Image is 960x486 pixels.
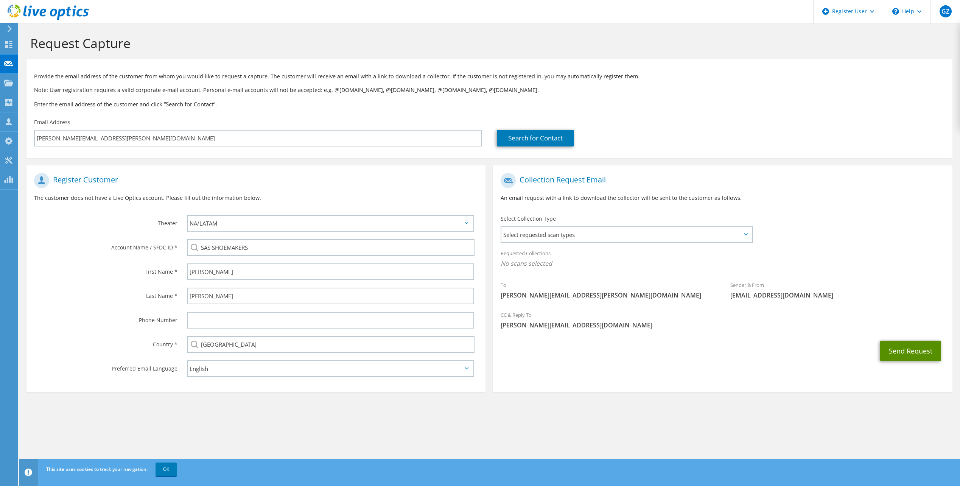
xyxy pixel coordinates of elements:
span: Select requested scan types [501,227,752,242]
p: An email request with a link to download the collector will be sent to the customer as follows. [501,194,944,202]
label: Theater [34,215,177,227]
span: No scans selected [501,259,944,268]
label: Country * [34,336,177,348]
h1: Register Customer [34,173,474,188]
a: OK [156,463,177,476]
button: Send Request [880,341,941,361]
label: Select Collection Type [501,215,556,223]
span: [PERSON_NAME][EMAIL_ADDRESS][DOMAIN_NAME] [501,321,944,329]
label: Phone Number [34,312,177,324]
div: To [493,277,723,303]
h3: Enter the email address of the customer and click “Search for Contact”. [34,100,945,108]
div: CC & Reply To [493,307,952,333]
div: Sender & From [723,277,952,303]
p: Note: User registration requires a valid corporate e-mail account. Personal e-mail accounts will ... [34,86,945,94]
svg: \n [892,8,899,15]
label: Account Name / SFDC ID * [34,239,177,251]
label: Last Name * [34,288,177,300]
h1: Collection Request Email [501,173,941,188]
label: First Name * [34,263,177,276]
p: The customer does not have a Live Optics account. Please fill out the information below. [34,194,478,202]
label: Preferred Email Language [34,360,177,372]
span: This site uses cookies to track your navigation. [46,466,148,472]
div: Requested Collections [493,245,952,273]
label: Email Address [34,118,70,126]
span: [EMAIL_ADDRESS][DOMAIN_NAME] [730,291,945,299]
a: Search for Contact [497,130,574,146]
p: Provide the email address of the customer from whom you would like to request a capture. The cust... [34,72,945,81]
span: [PERSON_NAME][EMAIL_ADDRESS][PERSON_NAME][DOMAIN_NAME] [501,291,715,299]
span: GZ [940,5,952,17]
h1: Request Capture [30,35,945,51]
